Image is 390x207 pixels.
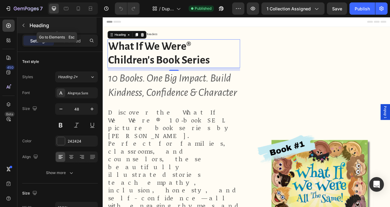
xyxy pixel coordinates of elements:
[68,139,96,144] div: 242424
[6,28,175,65] h1: What If We Were® Children's Book Series
[261,2,324,15] button: 1 collection assigned
[2,2,45,15] button: 7
[369,177,384,192] div: Open Intercom Messenger
[22,138,32,144] div: Color
[14,20,30,25] div: Heading
[5,112,15,117] div: Beta
[332,6,342,11] span: Save
[22,189,38,198] div: Size
[22,105,38,113] div: Size
[6,65,15,70] div: 450
[267,5,311,12] span: 1 collection assigned
[30,22,95,29] p: Heading
[327,2,347,15] button: Save
[162,5,174,12] span: Duplicate from What If We Were Series Page
[22,59,39,64] div: Text style
[22,167,98,178] button: Show more
[22,90,30,96] div: Font
[115,2,140,15] div: Undo/Redo
[159,5,161,12] span: /
[58,74,78,80] span: Heading 2*
[7,71,171,103] i: 10 Books. One Big Impact. Build Kindness, Confidence & Character
[355,5,370,12] div: Publish
[22,74,33,80] div: Styles
[103,17,390,207] iframe: Design area
[40,5,43,12] p: 7
[46,170,74,176] div: Show more
[60,38,81,44] p: Advanced
[22,153,39,161] div: Align
[30,38,47,44] p: Settings
[68,90,96,96] div: Alegreya Sans
[349,2,375,15] button: Publish
[55,71,98,82] button: Heading 2*
[195,6,211,11] span: Published
[356,113,363,129] span: Popup 1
